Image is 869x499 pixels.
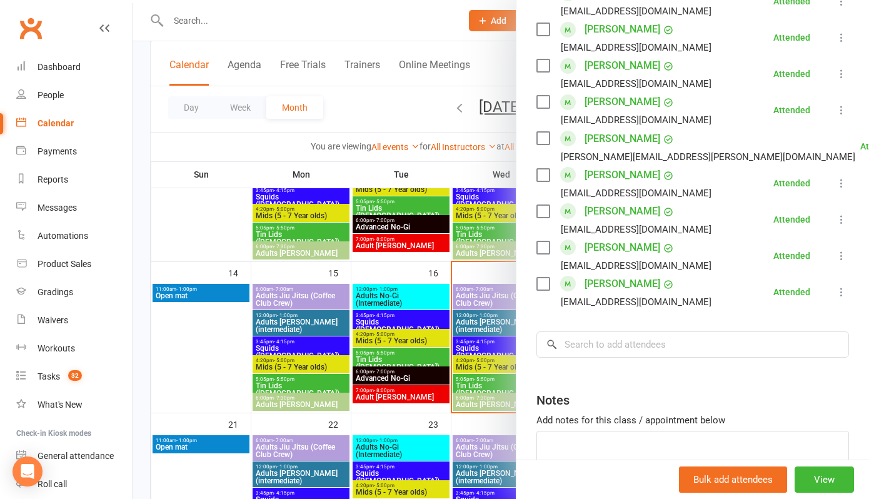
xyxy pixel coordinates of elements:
div: Calendar [38,118,74,128]
a: [PERSON_NAME] [585,129,660,149]
div: Reports [38,174,68,184]
div: Attended [773,179,810,188]
a: [PERSON_NAME] [585,92,660,112]
a: Workouts [16,335,132,363]
a: General attendance kiosk mode [16,442,132,470]
a: Dashboard [16,53,132,81]
a: [PERSON_NAME] [585,238,660,258]
a: [PERSON_NAME] [585,201,660,221]
a: What's New [16,391,132,419]
div: Open Intercom Messenger [13,456,43,486]
div: [EMAIL_ADDRESS][DOMAIN_NAME] [561,185,711,201]
div: [EMAIL_ADDRESS][DOMAIN_NAME] [561,112,711,128]
a: People [16,81,132,109]
div: Notes [536,391,570,409]
a: Waivers [16,306,132,335]
div: Waivers [38,315,68,325]
div: Gradings [38,287,73,297]
div: [EMAIL_ADDRESS][DOMAIN_NAME] [561,258,711,274]
a: Messages [16,194,132,222]
a: Reports [16,166,132,194]
a: Product Sales [16,250,132,278]
input: Search to add attendees [536,331,849,358]
span: 32 [68,370,82,381]
a: Payments [16,138,132,166]
div: [EMAIL_ADDRESS][DOMAIN_NAME] [561,39,711,56]
div: [EMAIL_ADDRESS][DOMAIN_NAME] [561,221,711,238]
button: Bulk add attendees [679,466,787,493]
div: [EMAIL_ADDRESS][DOMAIN_NAME] [561,294,711,310]
div: Attended [773,69,810,78]
div: Dashboard [38,62,81,72]
div: Attended [773,33,810,42]
div: Roll call [38,479,67,489]
a: [PERSON_NAME] [585,165,660,185]
div: People [38,90,64,100]
div: [PERSON_NAME][EMAIL_ADDRESS][PERSON_NAME][DOMAIN_NAME] [561,149,855,165]
div: Add notes for this class / appointment below [536,413,849,428]
div: Messages [38,203,77,213]
div: [EMAIL_ADDRESS][DOMAIN_NAME] [561,76,711,92]
div: Attended [773,251,810,260]
div: Tasks [38,371,60,381]
div: What's New [38,400,83,410]
button: View [795,466,854,493]
a: Roll call [16,470,132,498]
a: Calendar [16,109,132,138]
a: Gradings [16,278,132,306]
a: [PERSON_NAME] [585,56,660,76]
div: Workouts [38,343,75,353]
div: General attendance [38,451,114,461]
div: Product Sales [38,259,91,269]
a: Clubworx [15,13,46,44]
div: Attended [773,215,810,224]
div: Automations [38,231,88,241]
div: Attended [773,288,810,296]
a: [PERSON_NAME] [585,19,660,39]
div: Payments [38,146,77,156]
a: [PERSON_NAME] [585,274,660,294]
a: Automations [16,222,132,250]
a: Tasks 32 [16,363,132,391]
div: Attended [773,106,810,114]
div: [EMAIL_ADDRESS][DOMAIN_NAME] [561,3,711,19]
